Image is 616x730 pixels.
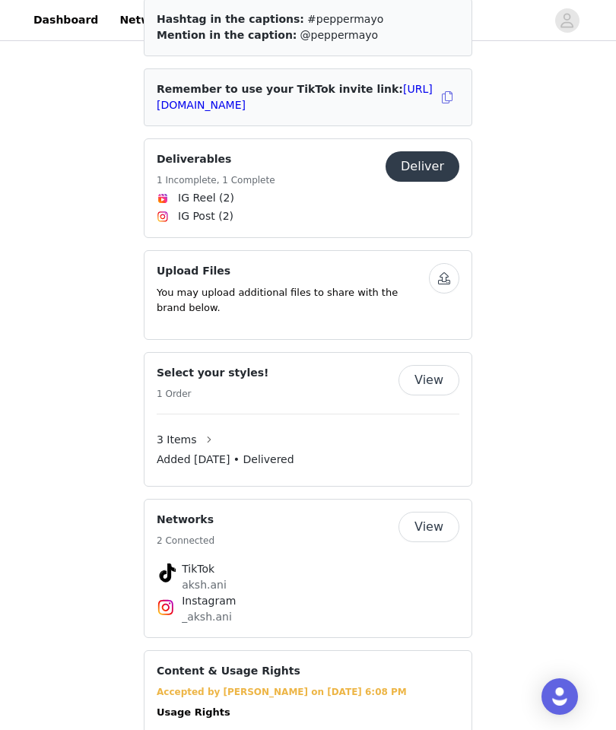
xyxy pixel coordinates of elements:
[157,432,197,448] span: 3 Items
[157,534,214,547] h5: 2 Connected
[157,387,268,401] h5: 1 Order
[398,365,459,395] button: View
[110,3,186,37] a: Networks
[300,29,378,41] span: @peppermayo
[157,706,230,718] strong: Usage Rights
[182,577,434,593] p: aksh.ani
[157,211,169,223] img: Instagram Icon
[157,663,300,679] h4: Content & Usage Rights
[560,8,574,33] div: avatar
[144,352,472,487] div: Select your styles!
[157,598,175,617] img: Instagram Icon
[182,593,434,609] h4: Instagram
[144,138,472,238] div: Deliverables
[398,512,459,542] button: View
[157,151,275,167] h4: Deliverables
[157,512,214,528] h4: Networks
[157,452,294,468] span: Added [DATE] • Delivered
[178,190,234,206] span: IG Reel (2)
[157,285,429,315] p: You may upload additional files to share with the brand below.
[157,192,169,205] img: Instagram Reels Icon
[24,3,107,37] a: Dashboard
[307,13,383,25] span: #peppermayo
[182,561,434,577] h4: TikTok
[144,499,472,638] div: Networks
[386,151,459,182] button: Deliver
[541,678,578,715] div: Open Intercom Messenger
[157,29,297,41] span: Mention in the caption:
[157,365,268,381] h4: Select your styles!
[157,173,275,187] h5: 1 Incomplete, 1 Complete
[157,263,429,279] h4: Upload Files
[157,13,304,25] span: Hashtag in the captions:
[178,208,233,224] span: IG Post (2)
[157,83,433,111] span: Remember to use your TikTok invite link:
[182,609,434,625] p: _aksh.ani
[157,685,459,699] div: Accepted by [PERSON_NAME] on [DATE] 6:08 PM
